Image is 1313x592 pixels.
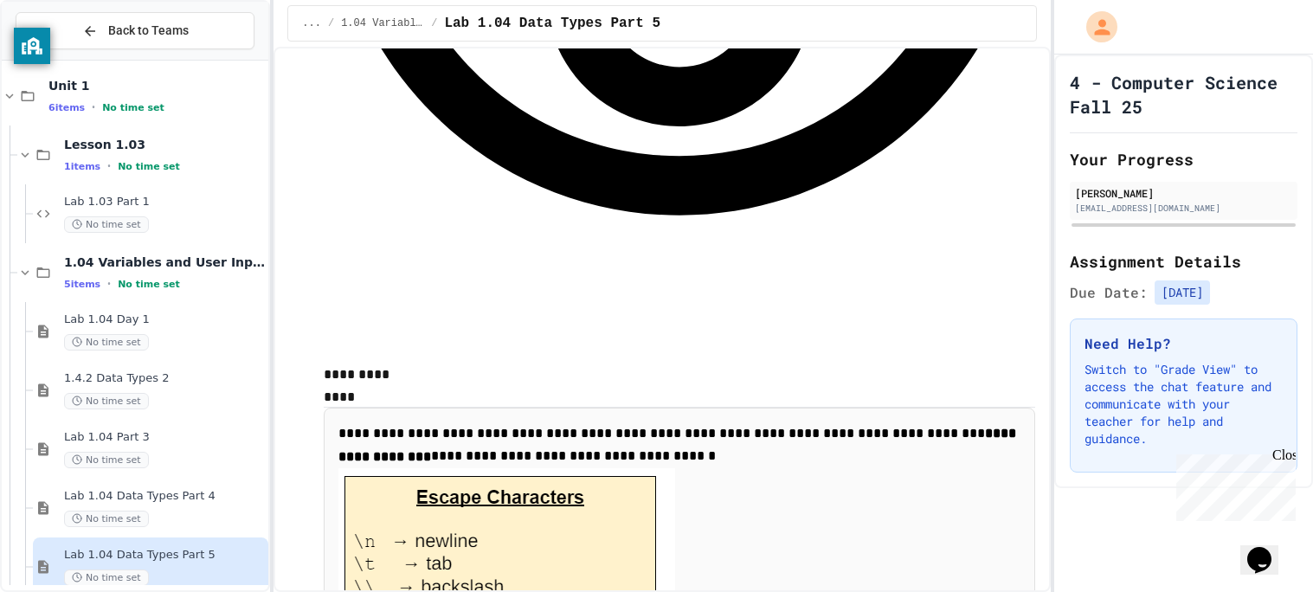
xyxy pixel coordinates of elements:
[107,159,111,173] span: •
[16,12,254,49] button: Back to Teams
[1070,249,1297,273] h2: Assignment Details
[64,137,265,152] span: Lesson 1.03
[92,100,95,114] span: •
[118,279,180,290] span: No time set
[1075,185,1292,201] div: [PERSON_NAME]
[64,334,149,351] span: No time set
[118,161,180,172] span: No time set
[1085,333,1283,354] h3: Need Help?
[102,102,164,113] span: No time set
[444,13,660,34] span: Lab 1.04 Data Types Part 5
[64,279,100,290] span: 5 items
[1075,202,1292,215] div: [EMAIL_ADDRESS][DOMAIN_NAME]
[7,7,119,110] div: Chat with us now!Close
[1155,280,1210,305] span: [DATE]
[48,102,85,113] span: 6 items
[14,28,50,64] button: privacy banner
[48,78,265,93] span: Unit 1
[64,254,265,270] span: 1.04 Variables and User Input
[1070,147,1297,171] h2: Your Progress
[64,489,265,504] span: Lab 1.04 Data Types Part 4
[64,393,149,409] span: No time set
[64,216,149,233] span: No time set
[64,511,149,527] span: No time set
[1169,447,1296,521] iframe: chat widget
[64,195,265,209] span: Lab 1.03 Part 1
[1068,7,1122,47] div: My Account
[1240,523,1296,575] iframe: chat widget
[64,452,149,468] span: No time set
[1085,361,1283,447] p: Switch to "Grade View" to access the chat feature and communicate with your teacher for help and ...
[341,16,424,30] span: 1.04 Variables and User Input
[1070,282,1148,303] span: Due Date:
[108,22,189,40] span: Back to Teams
[64,548,265,563] span: Lab 1.04 Data Types Part 5
[302,16,321,30] span: ...
[64,161,100,172] span: 1 items
[431,16,437,30] span: /
[64,371,265,386] span: 1.4.2 Data Types 2
[1070,70,1297,119] h1: 4 - Computer Science Fall 25
[64,569,149,586] span: No time set
[107,277,111,291] span: •
[64,312,265,327] span: Lab 1.04 Day 1
[64,430,265,445] span: Lab 1.04 Part 3
[328,16,334,30] span: /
